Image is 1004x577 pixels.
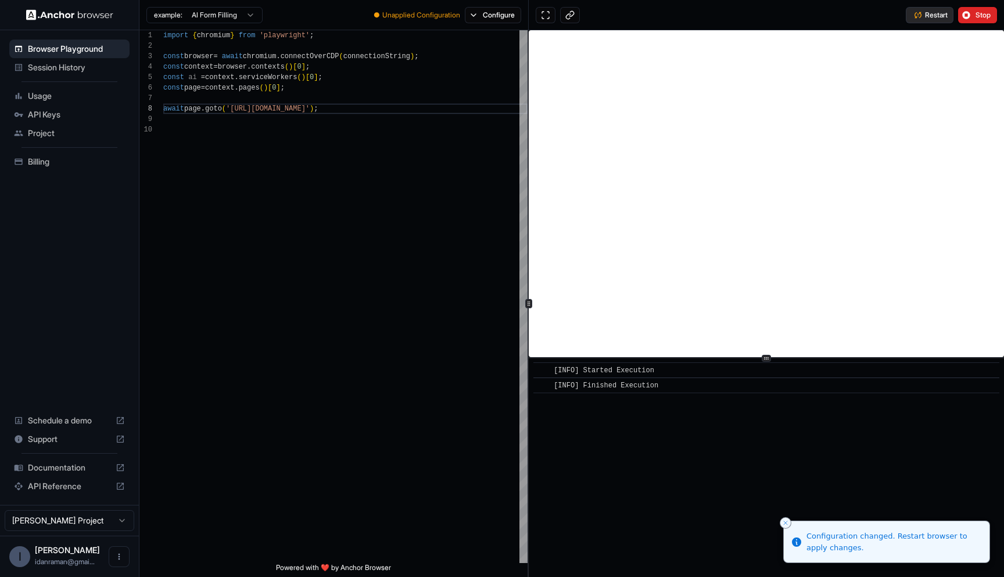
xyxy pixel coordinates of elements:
span: const [163,84,184,92]
span: idanraman@gmail.com [35,557,95,566]
span: ; [414,52,418,60]
span: [INFO] Started Execution [554,366,654,375]
span: context [205,84,234,92]
span: ​ [539,365,545,376]
span: browser [218,63,247,71]
span: [ [306,73,310,81]
span: ) [289,63,293,71]
span: [INFO] Finished Execution [554,382,658,390]
span: ) [302,73,306,81]
span: . [234,73,238,81]
div: 5 [139,72,152,83]
span: ) [264,84,268,92]
div: 3 [139,51,152,62]
span: Unapplied Configuration [382,10,460,20]
span: Powered with ❤️ by Anchor Browser [276,563,391,577]
span: Usage [28,90,125,102]
div: Schedule a demo [9,411,130,430]
span: ) [310,105,314,113]
span: context [184,63,213,71]
span: 0 [310,73,314,81]
span: chromium [243,52,277,60]
span: API Keys [28,109,125,120]
span: ] [276,84,280,92]
span: browser [184,52,213,60]
div: 10 [139,124,152,135]
div: 8 [139,104,152,114]
div: 4 [139,62,152,72]
span: goto [205,105,222,113]
span: [ [293,63,297,71]
button: Configure [465,7,521,23]
span: { [192,31,196,40]
span: contexts [251,63,285,71]
span: from [239,31,256,40]
span: Schedule a demo [28,415,111,426]
span: Documentation [28,462,111,473]
span: = [201,73,205,81]
div: 1 [139,30,152,41]
span: = [201,84,205,92]
span: ; [306,63,310,71]
div: Project [9,124,130,143]
span: ; [281,84,285,92]
div: 9 [139,114,152,124]
button: Restart [906,7,953,23]
span: connectionString [343,52,410,60]
span: ( [339,52,343,60]
span: await [163,105,184,113]
div: API Keys [9,105,130,124]
div: 2 [139,41,152,51]
span: . [201,105,205,113]
span: = [213,52,217,60]
img: Anchor Logo [26,9,113,20]
div: Usage [9,87,130,105]
span: API Reference [28,480,111,492]
span: . [276,52,280,60]
div: Session History [9,58,130,77]
span: 0 [272,84,276,92]
span: ; [318,73,322,81]
button: Open menu [109,546,130,567]
span: connectOverCDP [281,52,339,60]
span: Restart [925,10,948,20]
span: = [213,63,217,71]
button: Open in full screen [536,7,555,23]
span: const [163,52,184,60]
span: ] [314,73,318,81]
span: await [222,52,243,60]
span: ; [314,105,318,113]
span: page [184,84,201,92]
span: } [230,31,234,40]
span: Stop [976,10,992,20]
span: ; [310,31,314,40]
div: Documentation [9,458,130,477]
span: 'playwright' [260,31,310,40]
span: ( [297,73,301,81]
button: Copy live view URL [560,7,580,23]
span: Session History [28,62,125,73]
span: ] [302,63,306,71]
span: Idan Raman [35,545,100,555]
span: ai [188,73,196,81]
div: I [9,546,30,567]
button: Close toast [780,517,791,529]
div: API Reference [9,477,130,496]
span: chromium [197,31,231,40]
div: Support [9,430,130,448]
span: example: [154,10,182,20]
button: Stop [958,7,997,23]
span: const [163,73,184,81]
span: ( [260,84,264,92]
span: '[URL][DOMAIN_NAME]' [226,105,310,113]
div: 7 [139,93,152,104]
span: Project [28,127,125,139]
span: serviceWorkers [239,73,297,81]
span: . [247,63,251,71]
span: . [234,84,238,92]
span: [ [268,84,272,92]
span: page [184,105,201,113]
span: ● [374,10,380,20]
span: Billing [28,156,125,168]
span: Support [28,433,111,445]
